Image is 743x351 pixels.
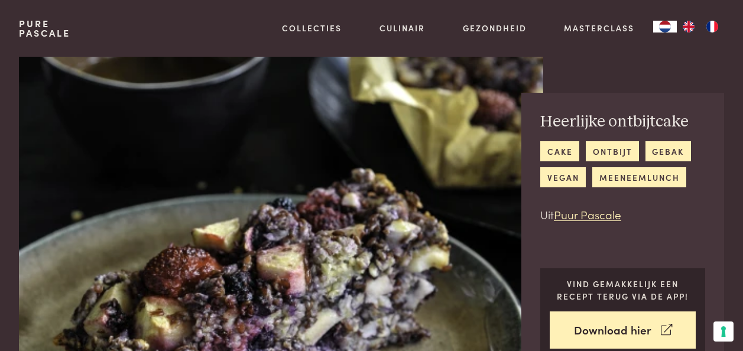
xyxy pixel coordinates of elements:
a: Masterclass [564,22,634,34]
h2: Heerlijke ontbijtcake [540,112,705,132]
a: PurePascale [19,19,70,38]
a: cake [540,141,579,161]
p: Uit [540,206,705,223]
a: ontbijt [586,141,639,161]
a: NL [653,21,677,32]
a: vegan [540,167,586,187]
a: Puur Pascale [554,206,621,222]
button: Uw voorkeuren voor toestemming voor trackingtechnologieën [713,321,734,342]
a: Culinair [379,22,425,34]
a: FR [700,21,724,32]
a: gebak [645,141,691,161]
a: EN [677,21,700,32]
ul: Language list [677,21,724,32]
a: Collecties [282,22,342,34]
a: Download hier [550,311,696,349]
div: Language [653,21,677,32]
a: Gezondheid [463,22,527,34]
a: meeneemlunch [592,167,686,187]
aside: Language selected: Nederlands [653,21,724,32]
p: Vind gemakkelijk een recept terug via de app! [550,278,696,302]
